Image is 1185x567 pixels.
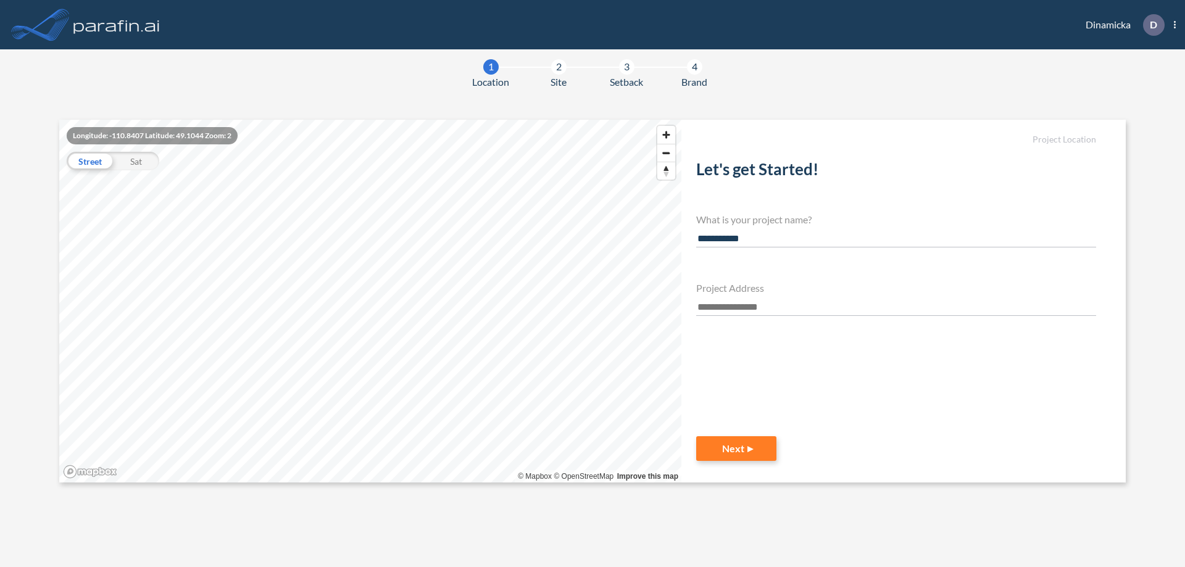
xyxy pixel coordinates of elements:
div: Sat [113,152,159,170]
a: Improve this map [617,472,678,481]
span: Brand [681,75,707,89]
a: Mapbox homepage [63,465,117,479]
canvas: Map [59,120,681,482]
p: D [1150,19,1157,30]
span: Location [472,75,509,89]
button: Reset bearing to north [657,162,675,180]
img: logo [71,12,162,37]
div: 3 [619,59,634,75]
button: Zoom out [657,144,675,162]
div: 4 [687,59,702,75]
a: Mapbox [518,472,552,481]
span: Setback [610,75,643,89]
div: 2 [551,59,567,75]
h4: Project Address [696,282,1096,294]
button: Zoom in [657,126,675,144]
div: 1 [483,59,499,75]
span: Site [551,75,567,89]
h5: Project Location [696,135,1096,145]
div: Street [67,152,113,170]
div: Dinamicka [1067,14,1176,36]
button: Next [696,436,776,461]
h2: Let's get Started! [696,160,1096,184]
a: OpenStreetMap [554,472,613,481]
h4: What is your project name? [696,213,1096,225]
div: Longitude: -110.8407 Latitude: 49.1044 Zoom: 2 [67,127,238,144]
